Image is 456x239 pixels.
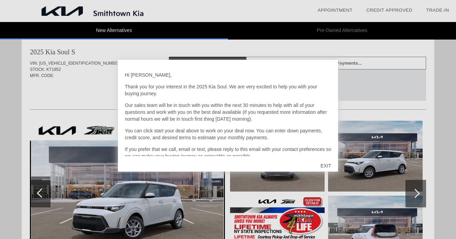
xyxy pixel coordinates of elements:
[125,83,331,97] p: Thank you for your interest in the 2025 Kia Soul. We are very excited to help you with your buyin...
[366,8,412,13] a: Credit Approved
[125,127,331,141] p: You can click start your deal above to work on your deal now. You can enter down payments, credit...
[125,72,331,78] p: Hi [PERSON_NAME],
[314,155,338,176] div: EXIT
[426,8,449,13] a: Trade-In
[125,102,331,122] p: Our sales team will be in touch with you within the next 30 minutes to help with all of your ques...
[317,8,352,13] a: Appointment
[125,146,331,160] p: If you prefer that we call, email or text, please reply to this email with your contact preferenc...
